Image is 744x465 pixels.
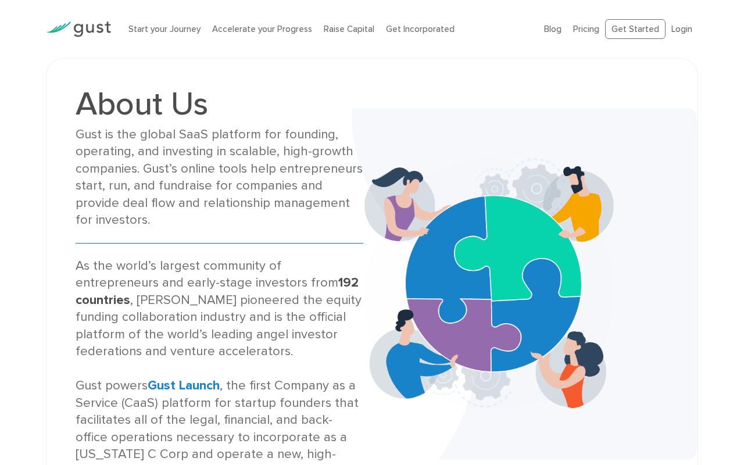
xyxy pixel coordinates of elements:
[386,24,455,34] a: Get Incorporated
[212,24,312,34] a: Accelerate your Progress
[324,24,374,34] a: Raise Capital
[76,275,359,307] strong: 192 countries
[605,19,666,40] a: Get Started
[76,88,363,120] h1: About Us
[128,24,201,34] a: Start your Journey
[671,24,692,34] a: Login
[544,24,561,34] a: Blog
[76,126,363,229] div: Gust is the global SaaS platform for founding, operating, and investing in scalable, high-growth ...
[46,22,111,37] img: Gust Logo
[573,24,599,34] a: Pricing
[352,108,697,460] img: About Us Banner Bg
[148,378,220,393] a: Gust Launch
